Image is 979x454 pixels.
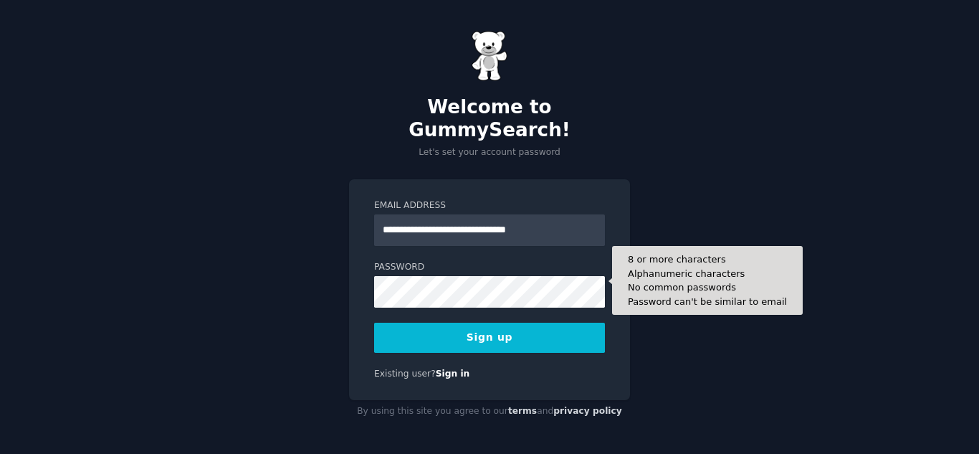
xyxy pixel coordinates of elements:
span: Existing user? [374,369,436,379]
label: Password [374,261,605,274]
a: terms [508,406,537,416]
p: Let's set your account password [349,146,630,159]
div: By using this site you agree to our and [349,400,630,423]
a: privacy policy [553,406,622,416]
label: Email Address [374,199,605,212]
button: Sign up [374,323,605,353]
h2: Welcome to GummySearch! [349,96,630,141]
img: Gummy Bear [472,31,507,81]
a: Sign in [436,369,470,379]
